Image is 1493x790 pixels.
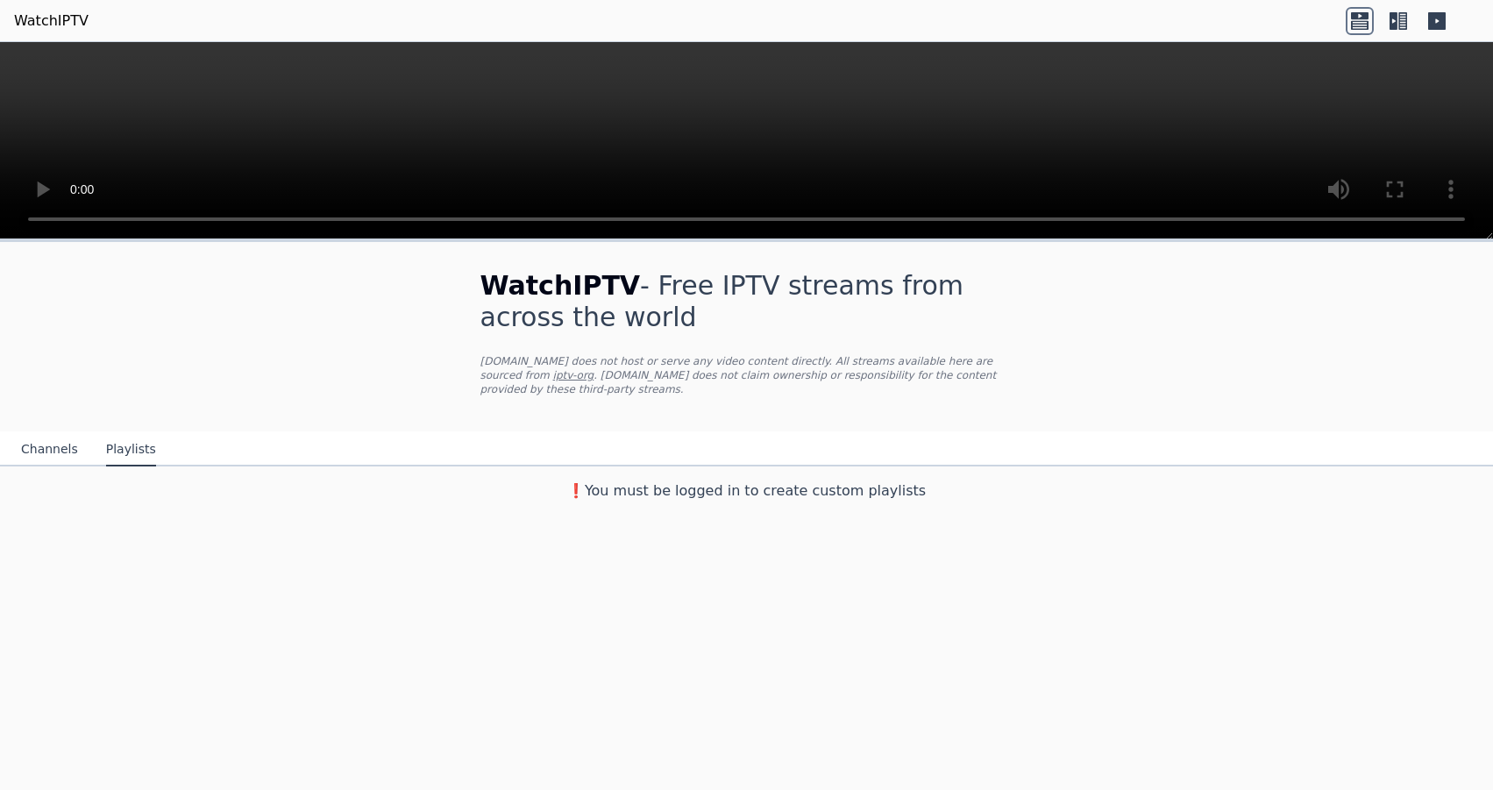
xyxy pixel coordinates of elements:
a: iptv-org [553,369,594,381]
span: WatchIPTV [480,270,641,301]
h1: - Free IPTV streams from across the world [480,270,1013,333]
p: [DOMAIN_NAME] does not host or serve any video content directly. All streams available here are s... [480,354,1013,396]
button: Channels [21,433,78,466]
a: WatchIPTV [14,11,89,32]
h3: ❗️You must be logged in to create custom playlists [452,480,1042,502]
button: Playlists [106,433,156,466]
